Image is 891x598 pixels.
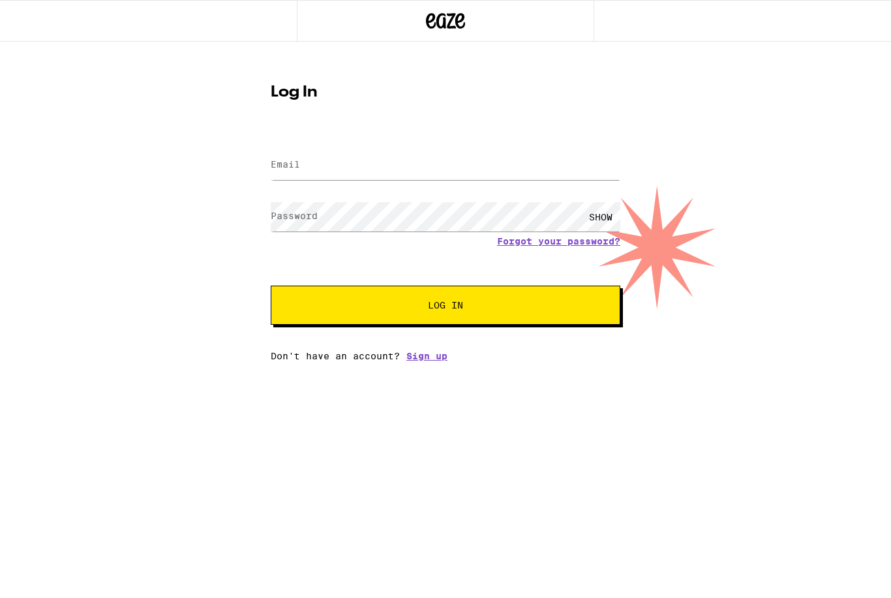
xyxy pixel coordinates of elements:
label: Password [271,211,318,221]
div: SHOW [581,202,620,232]
label: Email [271,159,300,170]
h1: Log In [271,85,620,100]
button: Log In [271,286,620,325]
div: Don't have an account? [271,351,620,361]
a: Sign up [406,351,447,361]
a: Forgot your password? [497,236,620,247]
span: Log In [428,301,463,310]
input: Email [271,151,620,180]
